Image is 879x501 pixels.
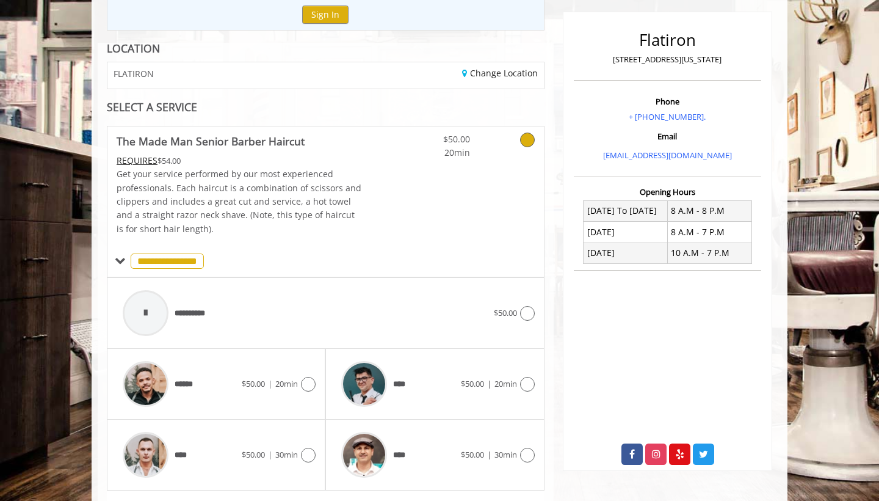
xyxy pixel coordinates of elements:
[577,31,758,49] h2: Flatiron
[275,449,298,460] span: 30min
[462,67,538,79] a: Change Location
[577,53,758,66] p: [STREET_ADDRESS][US_STATE]
[117,154,362,167] div: $54.00
[275,378,298,389] span: 20min
[398,133,470,146] span: $50.00
[461,449,484,460] span: $50.00
[494,449,517,460] span: 30min
[667,243,751,263] td: 10 A.M - 7 P.M
[268,449,272,460] span: |
[629,111,706,122] a: + [PHONE_NUMBER].
[117,167,362,236] p: Get your service performed by our most experienced professionals. Each haircut is a combination o...
[667,200,751,221] td: 8 A.M - 8 P.M
[117,155,157,166] span: This service needs some Advance to be paid before we block your appointment
[577,132,758,141] h3: Email
[487,449,491,460] span: |
[487,378,491,389] span: |
[242,449,265,460] span: $50.00
[603,150,732,161] a: [EMAIL_ADDRESS][DOMAIN_NAME]
[584,222,668,243] td: [DATE]
[107,101,544,113] div: SELECT A SERVICE
[107,41,160,56] b: LOCATION
[461,378,484,389] span: $50.00
[574,188,761,196] h3: Opening Hours
[242,378,265,389] span: $50.00
[667,222,751,243] td: 8 A.M - 7 P.M
[494,307,517,318] span: $50.00
[302,5,349,23] button: Sign In
[114,69,154,78] span: FLATIRON
[117,133,305,150] b: The Made Man Senior Barber Haircut
[584,200,668,221] td: [DATE] To [DATE]
[398,146,470,159] span: 20min
[268,378,272,389] span: |
[584,243,668,263] td: [DATE]
[494,378,517,389] span: 20min
[577,97,758,106] h3: Phone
